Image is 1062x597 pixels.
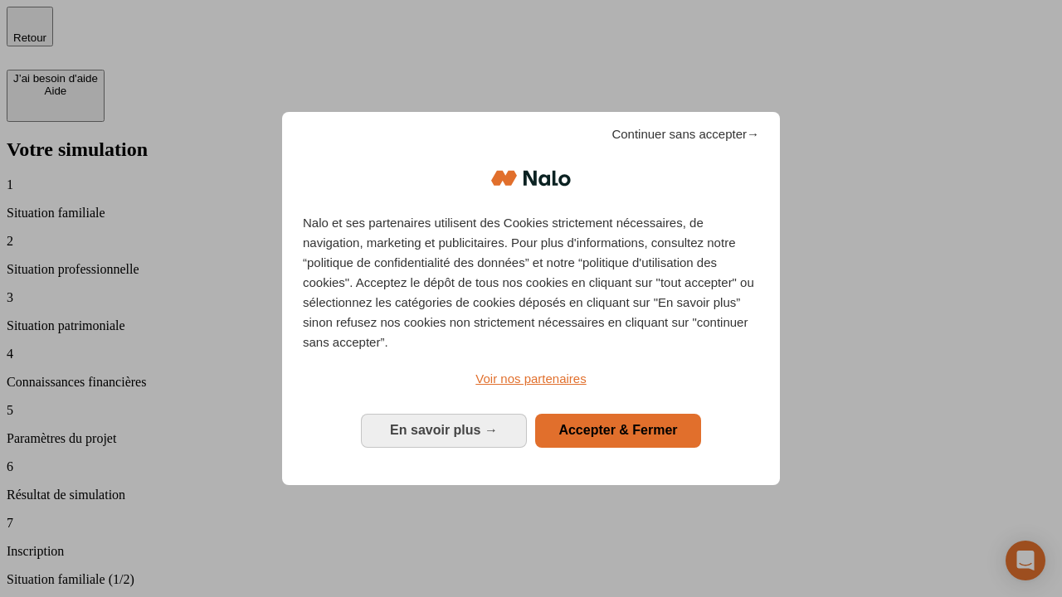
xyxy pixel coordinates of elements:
button: Accepter & Fermer: Accepter notre traitement des données et fermer [535,414,701,447]
span: En savoir plus → [390,423,498,437]
span: Voir nos partenaires [475,371,586,386]
span: Continuer sans accepter→ [611,124,759,144]
p: Nalo et ses partenaires utilisent des Cookies strictement nécessaires, de navigation, marketing e... [303,213,759,352]
button: En savoir plus: Configurer vos consentements [361,414,527,447]
img: Logo [491,153,571,203]
a: Voir nos partenaires [303,369,759,389]
span: Accepter & Fermer [558,423,677,437]
div: Bienvenue chez Nalo Gestion du consentement [282,112,780,484]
